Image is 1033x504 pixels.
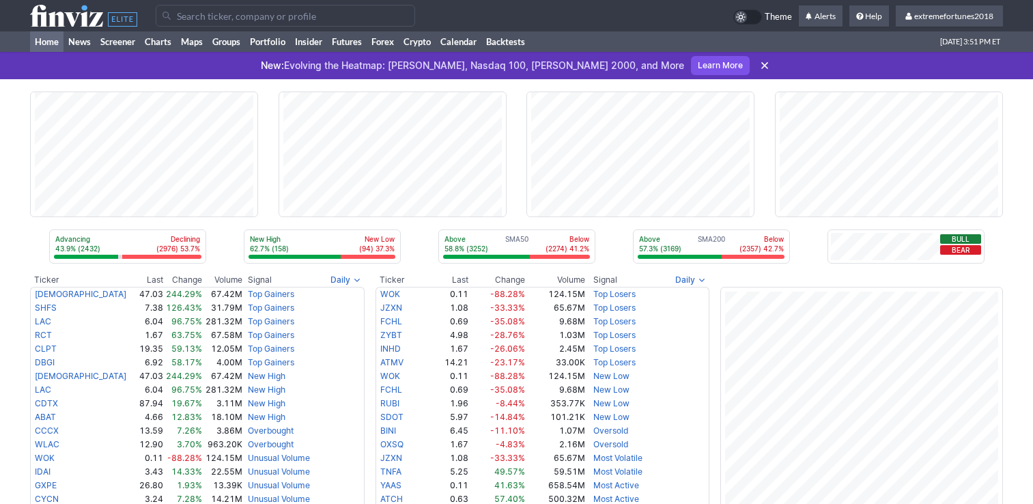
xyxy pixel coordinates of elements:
p: New High [250,234,289,244]
a: BINI [380,425,396,436]
button: Signals interval [327,273,365,287]
td: 13.59 [132,424,164,438]
p: New Low [359,234,395,244]
td: 1.07M [526,424,586,438]
p: Below [546,234,589,244]
a: Top Losers [593,344,636,354]
a: Groups [208,31,245,52]
a: Top Gainers [248,289,294,299]
th: Ticker [376,273,421,287]
td: 9.68M [526,315,586,328]
a: FCHL [380,384,402,395]
td: 19.35 [132,342,164,356]
td: 12.05M [203,342,243,356]
a: TNFA [380,466,401,477]
span: 41.63% [494,480,525,490]
td: 353.77K [526,397,586,410]
td: 65.67M [526,451,586,465]
a: New High [248,398,285,408]
p: Declining [156,234,200,244]
td: 0.11 [421,287,470,301]
span: -33.33% [490,453,525,463]
td: 5.97 [421,410,470,424]
input: Search [156,5,415,27]
a: New High [248,384,285,395]
p: Above [444,234,488,244]
a: Insider [290,31,327,52]
a: Top Gainers [248,344,294,354]
a: Forex [367,31,399,52]
p: Below [739,234,784,244]
span: [DATE] 3:51 PM ET [940,31,1000,52]
td: 5.25 [421,465,470,479]
span: Signal [248,275,272,285]
a: Most Volatile [593,466,642,477]
span: 14.33% [171,466,202,477]
span: 12.83% [171,412,202,422]
td: 0.69 [421,383,470,397]
td: 3.11M [203,397,243,410]
a: Overbought [248,439,294,449]
td: 67.42M [203,369,243,383]
p: Advancing [55,234,100,244]
td: 33.00K [526,356,586,369]
a: Top Losers [593,316,636,326]
span: 57.40% [494,494,525,504]
td: 281.32M [203,383,243,397]
a: Most Volatile [593,453,642,463]
div: SMA50 [443,234,591,255]
td: 0.11 [132,451,164,465]
a: Learn More [691,56,750,75]
a: Oversold [593,439,628,449]
td: 47.03 [132,287,164,301]
a: Most Active [593,494,639,504]
a: RCT [35,330,52,340]
button: Bear [940,245,981,255]
a: Most Active [593,480,639,490]
td: 47.03 [132,369,164,383]
p: 58.8% (3252) [444,244,488,253]
a: LAC [35,384,51,395]
a: JZXN [380,453,402,463]
a: ZYBT [380,330,402,340]
a: Alerts [799,5,843,27]
a: CDTX [35,398,58,408]
td: 13.39K [203,479,243,492]
p: (2274) 41.2% [546,244,589,253]
a: Screener [96,31,140,52]
p: 57.3% (3169) [639,244,681,253]
span: 59.13% [171,344,202,354]
a: JZXN [380,303,402,313]
span: Daily [330,273,350,287]
a: New Low [593,412,629,422]
a: CLPT [35,344,57,354]
span: 244.29% [166,289,202,299]
a: Help [849,5,889,27]
p: 43.9% (2432) [55,244,100,253]
a: IDAI [35,466,51,477]
td: 22.55M [203,465,243,479]
td: 124.15M [526,287,586,301]
a: [DEMOGRAPHIC_DATA] [35,289,126,299]
th: Ticker [30,273,132,287]
th: Last [421,273,470,287]
a: YAAS [380,480,401,490]
td: 26.80 [132,479,164,492]
td: 59.51M [526,465,586,479]
td: 1.08 [421,451,470,465]
a: New Low [593,398,629,408]
a: Top Losers [593,357,636,367]
a: Unusual Volume [248,453,310,463]
td: 0.11 [421,369,470,383]
span: New: [261,59,284,71]
th: Volume [526,273,586,287]
span: Theme [765,10,792,25]
a: New Low [593,384,629,395]
td: 124.15M [526,369,586,383]
a: New Low [593,371,629,381]
a: Theme [733,10,792,25]
td: 1.08 [421,301,470,315]
span: -35.08% [490,316,525,326]
td: 124.15M [203,451,243,465]
div: SMA200 [638,234,785,255]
